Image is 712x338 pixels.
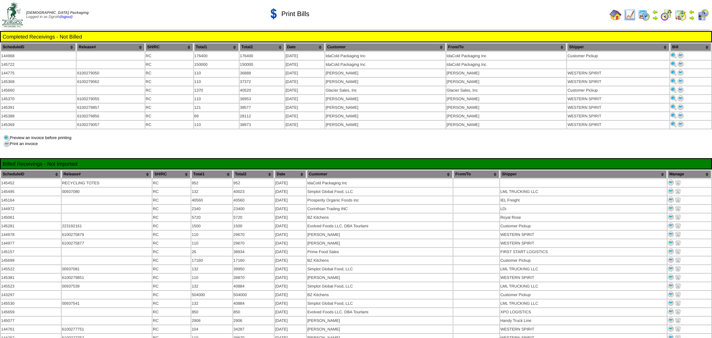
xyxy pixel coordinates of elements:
[194,78,239,86] td: 110
[152,317,191,325] td: RC
[678,78,684,84] img: Print
[1,291,61,299] td: 143297
[675,257,681,263] img: delete.gif
[678,87,684,93] img: Print
[152,222,191,230] td: RC
[1,256,61,264] td: 145699
[275,308,306,316] td: [DATE]
[233,282,274,290] td: 40884
[4,135,10,141] img: preview.gif
[191,299,232,307] td: 132
[307,188,453,196] td: Simplot Global Food, LLC
[671,121,676,127] img: Print
[446,78,567,86] td: [PERSON_NAME]
[233,188,274,196] td: 40023
[152,291,191,299] td: RC
[307,274,453,282] td: [PERSON_NAME]
[671,78,676,84] img: Print
[500,213,667,221] td: Royal Rose
[194,95,239,103] td: 110
[145,95,193,103] td: RC
[1,205,61,213] td: 144972
[660,9,672,21] img: calendarblend.gif
[145,104,193,111] td: RC
[307,213,453,221] td: BZ Kitchens
[1,188,61,196] td: 145495
[446,112,567,120] td: [PERSON_NAME]
[285,69,324,77] td: [DATE]
[675,283,681,289] img: delete.gif
[675,326,681,332] img: delete.gif
[233,299,274,307] td: 40884
[697,9,709,21] img: calendarcustomer.gif
[689,9,695,15] img: arrowleft.gif
[275,170,306,178] th: Date
[1,61,76,68] td: 145722
[668,170,711,178] th: Manage
[500,248,667,256] td: FIRST START LOGISTICS
[191,239,232,247] td: 110
[325,121,446,129] td: [PERSON_NAME]
[145,52,193,60] td: RC
[152,265,191,273] td: RC
[233,196,274,204] td: 40560
[1,213,61,221] td: 145061
[307,239,453,247] td: [PERSON_NAME]
[240,61,284,68] td: 150000
[1,308,61,316] td: 145659
[500,170,667,178] th: Shipper
[26,11,89,19] span: Logged in as Dgroth
[194,61,239,68] td: 150000
[77,43,144,51] th: Release#
[1,317,61,325] td: 145077
[233,213,274,221] td: 5720
[152,282,191,290] td: RC
[152,239,191,247] td: RC
[62,188,152,196] td: 00937080
[675,231,681,237] img: delete.gif
[268,8,280,20] img: dollar.gif
[675,265,681,271] img: delete.gif
[240,52,284,60] td: 176400
[325,78,446,86] td: [PERSON_NAME]
[567,86,669,94] td: Customer Pickup
[194,52,239,60] td: 176400
[152,256,191,264] td: RC
[1,104,76,111] td: 145391
[1,121,76,129] td: 145369
[152,299,191,307] td: RC
[307,256,453,264] td: BZ Kitchens
[191,213,232,221] td: 5720
[145,112,193,120] td: RC
[446,86,567,94] td: Glacier Sales, Inc
[145,121,193,129] td: RC
[191,222,232,230] td: 1500
[233,317,274,325] td: 2906
[668,188,674,194] img: Print
[152,274,191,282] td: RC
[567,43,669,51] th: Shipper
[233,205,274,213] td: 23400
[1,69,76,77] td: 144775
[307,282,453,290] td: Simplot Global Food, LLC
[500,265,667,273] td: LML TRUCKING LLC
[1,274,61,282] td: 145381
[233,179,274,187] td: 952
[77,95,144,103] td: 6100279055
[307,317,453,325] td: [PERSON_NAME]
[275,274,306,282] td: [DATE]
[194,69,239,77] td: 110
[240,69,284,77] td: 36888
[675,214,681,220] img: delete.gif
[194,104,239,111] td: 121
[77,104,144,111] td: 6100279857
[275,317,306,325] td: [DATE]
[1,170,61,178] th: ScheduleID
[275,205,306,213] td: [DATE]
[668,240,674,246] img: Print
[500,239,667,247] td: WESTERN SPIRIT
[500,299,667,307] td: LML TRUCKING LLC
[325,86,446,94] td: Glacier Sales, Inc
[307,179,453,187] td: IdaCold Packaging Inc
[446,61,567,68] td: IdaCold Packaging Inc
